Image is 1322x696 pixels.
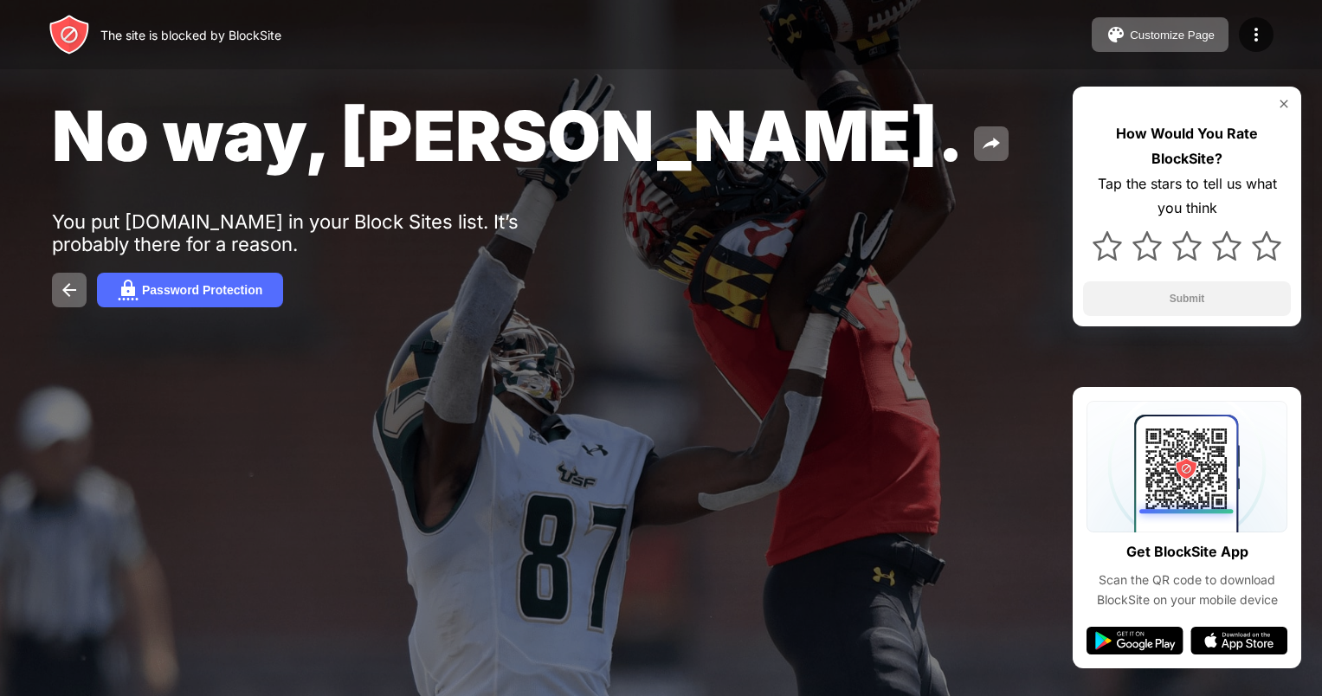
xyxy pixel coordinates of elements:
[1092,17,1228,52] button: Customize Page
[142,283,262,297] div: Password Protection
[59,280,80,300] img: back.svg
[1087,570,1287,609] div: Scan the QR code to download BlockSite on your mobile device
[1093,231,1122,261] img: star.svg
[1172,231,1202,261] img: star.svg
[1126,539,1248,564] div: Get BlockSite App
[97,273,283,307] button: Password Protection
[118,280,139,300] img: password.svg
[52,93,964,177] span: No way, [PERSON_NAME].
[1087,627,1183,654] img: google-play.svg
[1277,97,1291,111] img: rate-us-close.svg
[100,28,281,42] div: The site is blocked by BlockSite
[1106,24,1126,45] img: pallet.svg
[1190,627,1287,654] img: app-store.svg
[1087,401,1287,532] img: qrcode.svg
[1083,171,1291,222] div: Tap the stars to tell us what you think
[48,14,90,55] img: header-logo.svg
[1246,24,1267,45] img: menu-icon.svg
[1083,281,1291,316] button: Submit
[981,133,1002,154] img: share.svg
[1083,121,1291,171] div: How Would You Rate BlockSite?
[1252,231,1281,261] img: star.svg
[52,210,587,255] div: You put [DOMAIN_NAME] in your Block Sites list. It’s probably there for a reason.
[1130,29,1215,42] div: Customize Page
[1132,231,1162,261] img: star.svg
[1212,231,1241,261] img: star.svg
